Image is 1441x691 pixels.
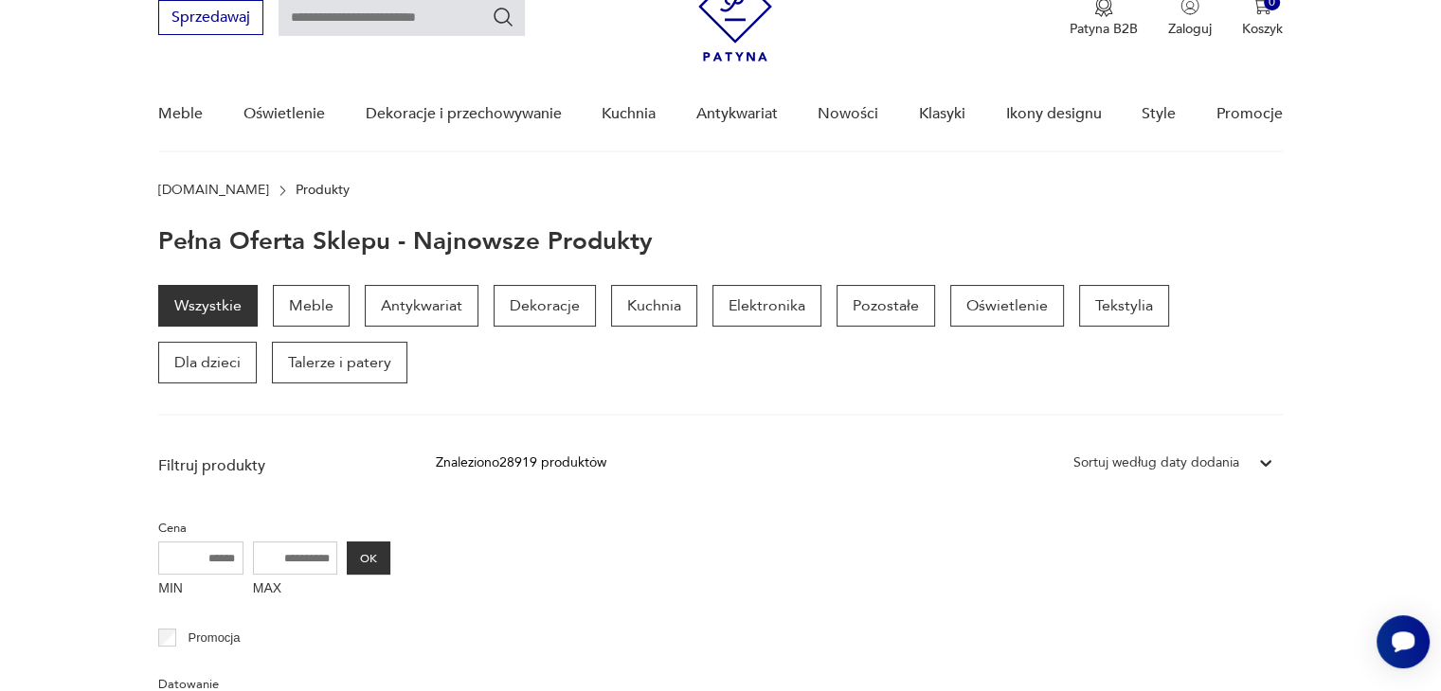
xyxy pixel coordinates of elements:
[1005,78,1101,151] a: Ikony designu
[347,541,390,575] button: OK
[1242,20,1283,38] p: Koszyk
[158,12,263,26] a: Sprzedawaj
[158,78,203,151] a: Meble
[818,78,878,151] a: Nowości
[158,342,257,383] a: Dla dzieci
[1142,78,1176,151] a: Style
[436,452,606,473] div: Znaleziono 28919 produktów
[712,285,821,327] a: Elektronika
[492,6,514,28] button: Szukaj
[272,342,407,383] a: Talerze i patery
[1168,20,1212,38] p: Zaloguj
[1070,20,1138,38] p: Patyna B2B
[611,285,697,327] a: Kuchnia
[253,575,338,605] label: MAX
[296,183,350,198] p: Produkty
[243,78,325,151] a: Oświetlenie
[158,183,269,198] a: [DOMAIN_NAME]
[158,575,243,605] label: MIN
[158,455,390,476] p: Filtruj produkty
[494,285,596,327] a: Dekoracje
[602,78,656,151] a: Kuchnia
[189,628,241,648] p: Promocja
[1216,78,1283,151] a: Promocje
[919,78,965,151] a: Klasyki
[158,518,390,539] p: Cena
[696,78,778,151] a: Antykwariat
[1079,285,1169,327] a: Tekstylia
[365,78,561,151] a: Dekoracje i przechowywanie
[158,228,653,255] h1: Pełna oferta sklepu - najnowsze produkty
[1377,615,1430,668] iframe: Smartsupp widget button
[1073,452,1239,473] div: Sortuj według daty dodania
[950,285,1064,327] a: Oświetlenie
[365,285,478,327] a: Antykwariat
[158,285,258,327] a: Wszystkie
[273,285,350,327] a: Meble
[837,285,935,327] a: Pozostałe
